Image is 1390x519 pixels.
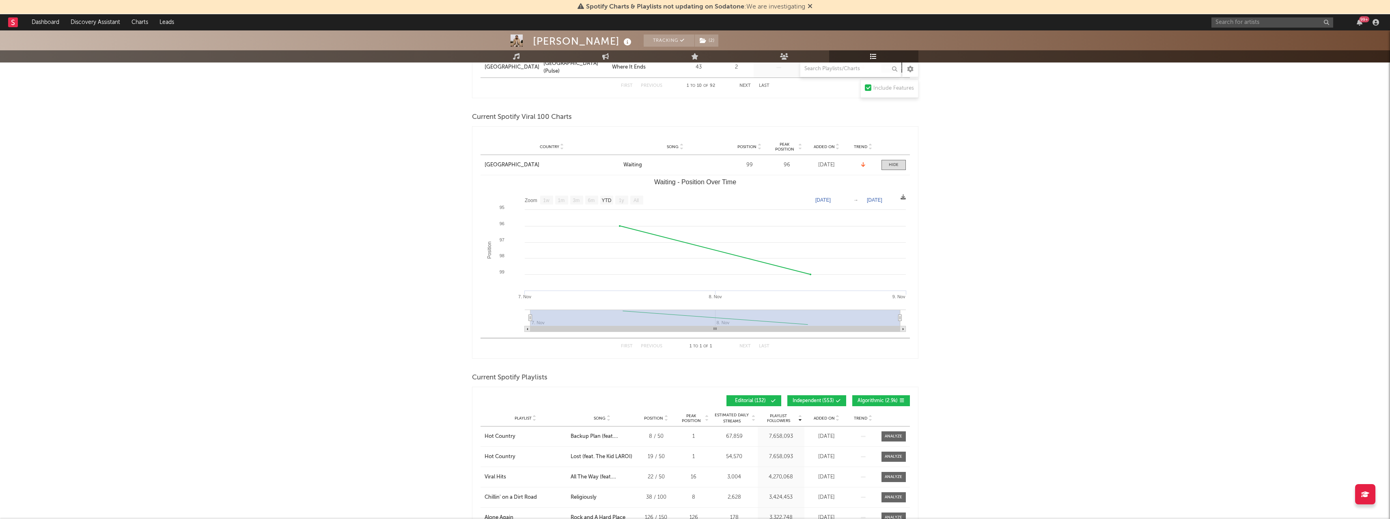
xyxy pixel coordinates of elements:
div: [PERSON_NAME] [533,34,634,48]
div: 1 [679,453,709,461]
a: Discovery Assistant [65,14,126,30]
div: Include Features [873,84,914,93]
div: Backup Plan (feat. [PERSON_NAME]) [571,433,634,441]
text: → [853,197,858,203]
text: [DATE] [815,197,831,203]
a: Charts [126,14,154,30]
div: [GEOGRAPHIC_DATA] [485,161,539,169]
div: 99 + [1359,16,1369,22]
span: Dismiss [808,4,812,10]
div: 7,658,093 [760,433,802,441]
span: Peak Position [772,142,797,152]
text: [DATE] [867,197,882,203]
span: Playlist [515,416,532,421]
div: 96 [772,161,802,169]
span: Added On [814,416,835,421]
button: Last [759,344,769,349]
button: Next [739,344,751,349]
div: 43 [681,63,717,71]
button: Previous [641,344,662,349]
button: Next [739,84,751,88]
button: Previous [641,84,662,88]
span: Estimated Daily Streams [713,412,751,424]
text: Zoom [525,198,537,203]
div: 67,859 [713,433,756,441]
div: 2 [721,63,752,71]
button: Independent(553) [787,395,846,406]
button: 99+ [1357,19,1362,26]
text: 8. Nov [709,294,722,299]
div: 99 [731,161,768,169]
span: to [690,84,695,88]
span: Song [594,416,606,421]
button: Tracking [644,34,694,47]
text: 97 [499,237,504,242]
text: 3m [573,198,580,203]
span: Position [737,144,756,149]
div: 8 / 50 [638,433,675,441]
span: Peak Position [679,413,704,423]
input: Search Playlists/Charts [800,61,901,77]
button: First [621,84,633,88]
a: Chillin' on a Dirt Road [485,493,567,502]
div: 7,658,093 [760,453,802,461]
div: 19 / 50 [638,453,675,461]
button: (2) [695,34,718,47]
a: Hot Country [485,453,567,461]
a: [GEOGRAPHIC_DATA] (Pulse) [543,60,608,75]
div: Lost (feat. The Kid LAROI) [571,453,632,461]
a: Leads [154,14,180,30]
span: Spotify Charts & Playlists not updating on Sodatone [586,4,744,10]
div: 16 [679,473,709,481]
text: All [633,198,638,203]
span: : We are investigating [586,4,805,10]
div: 3,424,453 [760,493,802,502]
div: Waiting [623,161,642,169]
div: Hot Country [485,453,515,461]
div: [DATE] [806,161,847,169]
div: Chillin' on a Dirt Road [485,493,537,502]
div: 1 1 1 [679,342,723,351]
div: 4,270,068 [760,473,802,481]
div: 1 [679,433,709,441]
text: 98 [499,253,504,258]
div: [DATE] [806,433,847,441]
a: Dashboard [26,14,65,30]
span: Independent ( 553 ) [793,398,834,403]
span: Editorial ( 132 ) [732,398,769,403]
span: to [693,345,698,348]
div: Religiously [571,493,597,502]
div: 3,004 [713,473,756,481]
button: Editorial(132) [726,395,781,406]
svg: Waiting - Position Over Time [481,175,910,338]
text: 6m [588,198,595,203]
text: 1w [543,198,550,203]
div: [DATE] [806,473,847,481]
text: 9. Nov [892,294,905,299]
span: Song [667,144,679,149]
a: Waiting [623,161,727,169]
a: Hot Country [485,433,567,441]
div: Hot Country [485,433,515,441]
input: Search for artists [1211,17,1333,28]
text: Waiting - Position Over Time [654,179,736,185]
span: Country [540,144,559,149]
span: Current Spotify Viral 100 Charts [472,112,572,122]
span: Current Spotify Playlists [472,373,547,383]
span: Trend [854,416,867,421]
text: 1y [618,198,624,203]
a: Where It Ends [612,63,677,71]
span: Position [644,416,663,421]
div: Where It Ends [612,63,646,71]
div: 54,570 [713,453,756,461]
text: Position [487,241,492,259]
div: 22 / 50 [638,473,675,481]
a: [GEOGRAPHIC_DATA] [485,63,539,71]
span: Added On [814,144,835,149]
text: 1m [558,198,565,203]
text: 96 [499,221,504,226]
div: [DATE] [806,493,847,502]
div: 2,628 [713,493,756,502]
